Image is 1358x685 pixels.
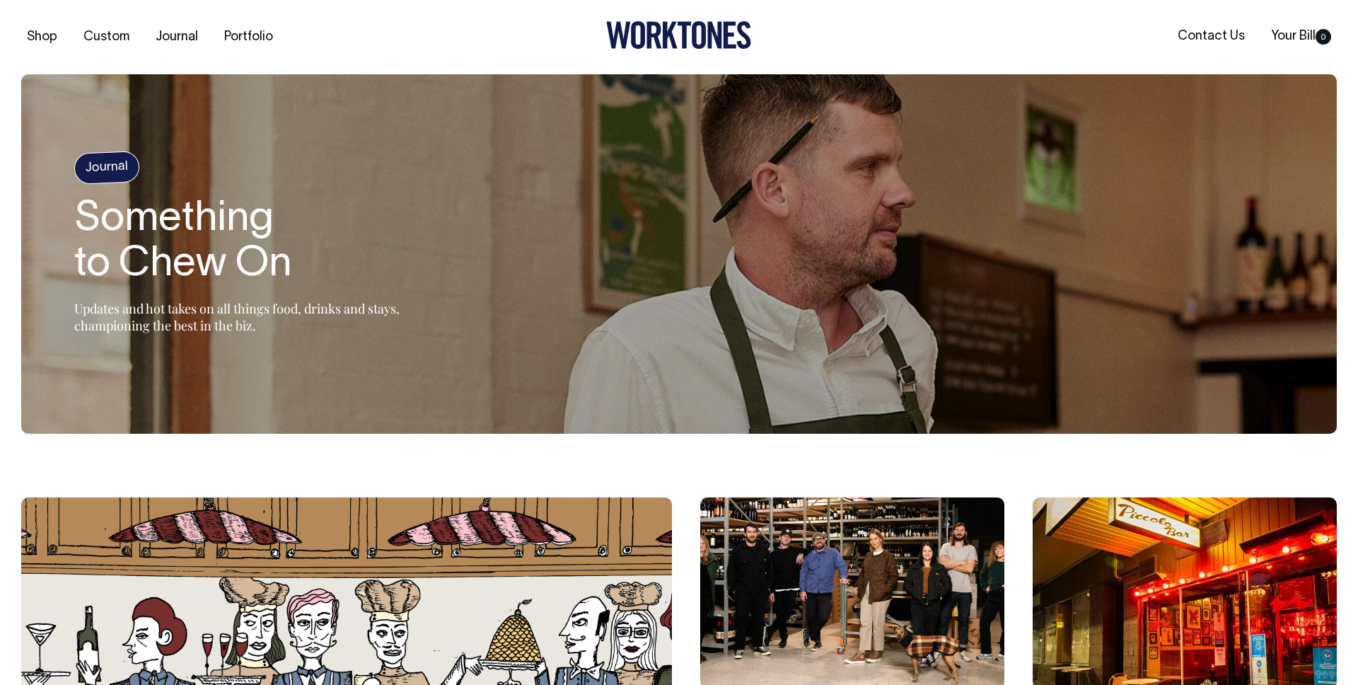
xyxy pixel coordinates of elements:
[219,25,279,49] a: Portfolio
[1265,25,1337,48] a: Your Bill0
[1316,29,1331,45] span: 0
[74,151,140,185] h4: Journal
[78,25,135,49] a: Custom
[150,25,204,49] a: Journal
[74,197,428,288] h2: Something to Chew On
[74,300,428,334] p: Updates and hot takes on all things food, drinks and stays, championing the best in the biz.
[1172,25,1250,48] a: Contact Us
[21,25,63,49] a: Shop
